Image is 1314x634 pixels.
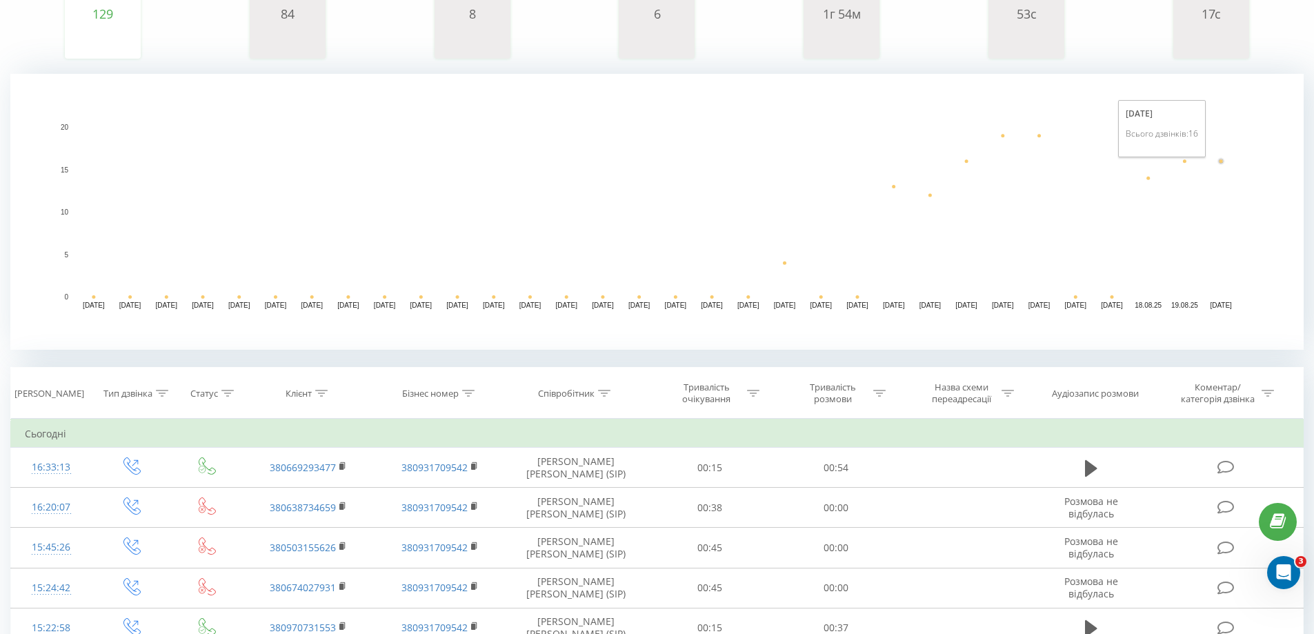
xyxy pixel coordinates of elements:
a: 380931709542 [401,541,468,554]
text: [DATE] [665,301,687,309]
div: Клієнт [286,388,312,399]
text: [DATE] [446,301,468,309]
div: [PERSON_NAME] [14,388,84,399]
text: [DATE] [265,301,287,309]
td: [PERSON_NAME] [PERSON_NAME] (SIP) [506,568,647,608]
a: 380638734659 [270,501,336,514]
text: [DATE] [519,301,541,309]
div: Тривалість очікування [670,382,744,405]
div: 16:33:13 [25,454,78,481]
div: Бізнес номер [402,388,459,399]
div: 84 [253,7,322,21]
td: 00:15 [647,448,773,488]
div: 15:24:42 [25,575,78,602]
span: Розмова не відбулась [1064,575,1118,600]
text: [DATE] [228,301,250,309]
td: [PERSON_NAME] [PERSON_NAME] (SIP) [506,528,647,568]
text: [DATE] [592,301,614,309]
text: [DATE] [701,301,723,309]
a: 380931709542 [401,461,468,474]
text: [DATE] [156,301,178,309]
svg: A chart. [253,21,322,62]
text: [DATE] [1065,301,1087,309]
text: 18.08.25 [1135,301,1162,309]
text: [DATE] [1210,301,1232,309]
text: [DATE] [301,301,323,309]
text: 10 [61,208,69,216]
div: Коментар/категорія дзвінка [1177,382,1258,405]
td: 00:00 [773,568,899,608]
div: Тип дзвінка [103,388,152,399]
text: [DATE] [883,301,905,309]
td: [PERSON_NAME] [PERSON_NAME] (SIP) [506,448,647,488]
div: Аудіозапис розмови [1052,388,1139,399]
span: Всього дзвінків: [1126,128,1188,139]
a: 380669293477 [270,461,336,474]
svg: A chart. [438,21,507,62]
div: Назва схеми переадресації [924,382,998,405]
text: [DATE] [337,301,359,309]
td: 00:45 [647,528,773,568]
svg: A chart. [622,21,691,62]
text: 15 [61,166,69,174]
text: [DATE] [737,301,759,309]
text: [DATE] [992,301,1014,309]
span: Розмова не відбулась [1064,535,1118,560]
svg: A chart. [68,21,137,62]
text: [DATE] [846,301,868,309]
td: 00:00 [773,528,899,568]
text: [DATE] [774,301,796,309]
text: [DATE] [1028,301,1051,309]
td: 00:54 [773,448,899,488]
td: [PERSON_NAME] [PERSON_NAME] (SIP) [506,488,647,528]
div: 6 [622,7,691,21]
div: 15:45:26 [25,534,78,561]
div: 16:20:07 [25,494,78,521]
td: 00:38 [647,488,773,528]
a: 380931709542 [401,501,468,514]
a: 380931709542 [401,581,468,594]
svg: A chart. [10,74,1304,350]
div: 1г 54м [807,7,876,21]
div: 129 [68,7,137,21]
text: [DATE] [374,301,396,309]
text: [DATE] [555,301,577,309]
td: 00:45 [647,568,773,608]
svg: A chart. [992,21,1061,62]
div: Співробітник [538,388,595,399]
a: 380970731553 [270,621,336,634]
text: 5 [64,251,68,259]
div: 17с [1177,7,1246,21]
iframe: Intercom live chat [1267,556,1300,589]
text: 20 [61,123,69,131]
span: 3 [1295,556,1306,567]
td: 00:00 [773,488,899,528]
div: Тривалість розмови [796,382,870,405]
text: 0 [64,293,68,301]
svg: A chart. [1177,21,1246,62]
text: [DATE] [1101,301,1123,309]
svg: A chart. [807,21,876,62]
text: [DATE] [192,301,214,309]
text: [DATE] [119,301,141,309]
div: Статус [190,388,218,399]
text: 19.08.25 [1171,301,1198,309]
span: Розмова не відбулась [1064,495,1118,520]
text: [DATE] [483,301,505,309]
div: 53с [992,7,1061,21]
text: [DATE] [919,301,942,309]
a: 380674027931 [270,581,336,594]
text: [DATE] [628,301,650,309]
text: [DATE] [410,301,432,309]
div: 8 [438,7,507,21]
p: [DATE] [1126,108,1198,119]
a: 380931709542 [401,621,468,634]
